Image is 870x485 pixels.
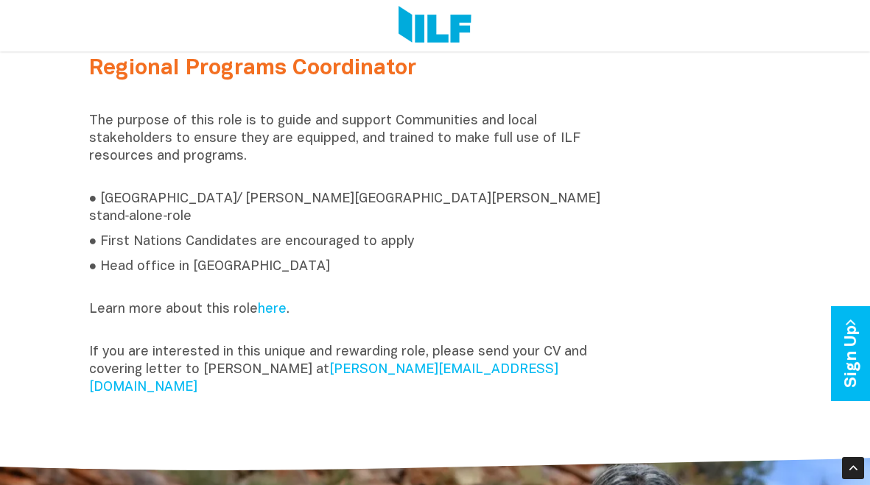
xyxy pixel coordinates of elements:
div: Scroll Back to Top [842,457,864,479]
p: Learn more about this role . [89,301,603,336]
p: If you are interested in this unique and rewarding role, please send your CV and covering letter ... [89,344,603,397]
p: ● First Nations Candidates are encouraged to apply [89,233,603,251]
p: ● [GEOGRAPHIC_DATA]/ [PERSON_NAME][GEOGRAPHIC_DATA][PERSON_NAME] stand‑alone‑role [89,191,603,226]
h2: Regional Programs Coordinator [89,57,603,105]
img: Logo [399,6,471,46]
p: ● Head office in [GEOGRAPHIC_DATA] [89,258,603,294]
a: here [258,303,287,316]
p: The purpose of this role is to guide and support Communities and local stakeholders to ensure the... [89,113,603,183]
